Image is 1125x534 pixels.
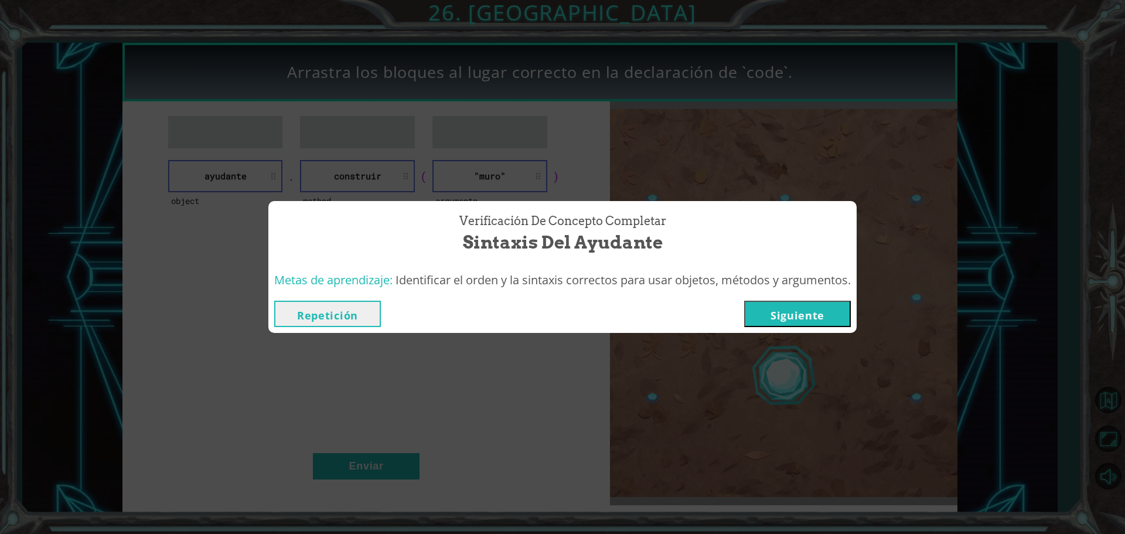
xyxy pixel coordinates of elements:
[744,301,851,327] button: Siguiente
[459,213,666,230] span: Verificación de Concepto Completar
[274,272,393,288] span: Metas de aprendizaje:
[396,272,851,288] span: Identificar el orden y la sintaxis correctos para usar objetos, métodos y argumentos.
[463,230,663,255] span: Sintaxis del Ayudante
[274,301,381,327] button: Repetición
